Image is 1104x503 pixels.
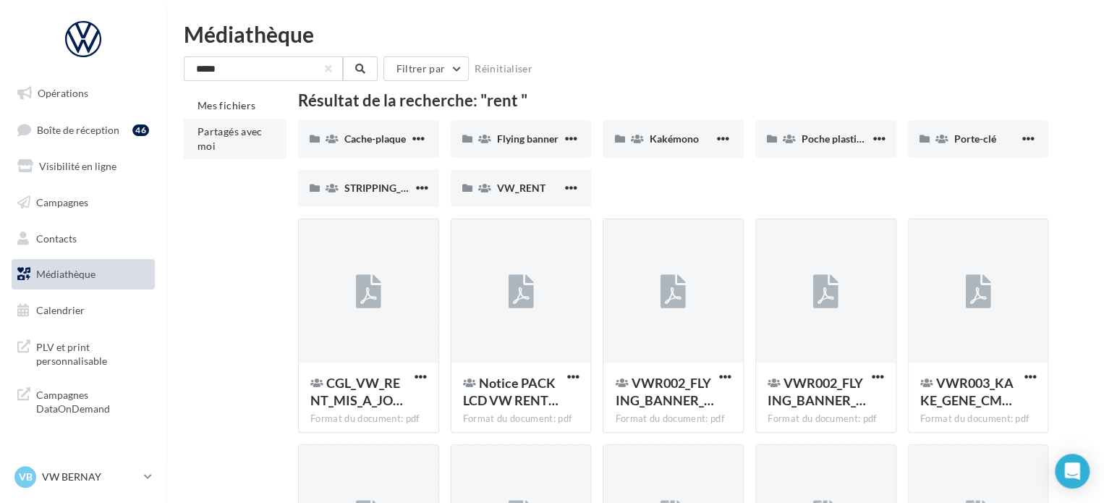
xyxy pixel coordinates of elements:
[36,304,85,316] span: Calendrier
[497,182,545,194] span: VW_RENT
[9,295,158,326] a: Calendrier
[19,470,33,484] span: VB
[9,114,158,145] a: Boîte de réception46
[42,470,138,484] p: VW BERNAY
[198,99,255,111] span: Mes fichiers
[383,56,469,81] button: Filtrer par
[463,413,579,426] div: Format du document: pdf
[615,375,713,408] span: VWR002_FLYING_BANNER_CMYK_c39_76-5x300_10PC_HD_1
[9,379,158,422] a: Campagnes DataOnDemand
[9,224,158,254] a: Contacts
[9,331,158,374] a: PLV et print personnalisable
[36,385,149,416] span: Campagnes DataOnDemand
[37,123,119,135] span: Boîte de réception
[920,375,1014,408] span: VWR003_KAKE_GENE_CMYK_c39_730x1980_25PC_majLOGO_MAI_HD_1
[9,259,158,289] a: Médiathèque
[12,463,155,491] a: VB VW BERNAY
[469,60,538,77] button: Réinitialiser
[310,375,403,408] span: CGL_VW_RENT_MIS_A_JOUR_01.01.2025_MisJuin25
[298,93,1048,109] div: Résultat de la recherche: "rent "
[768,375,866,408] span: VWR002_FLYING_BANNER_CMYK_c39_76-5x300_10PC_HD_2
[9,78,158,109] a: Opérations
[954,132,996,145] span: Porte-clé
[802,132,873,145] span: Poche plastique
[36,268,95,280] span: Médiathèque
[463,375,559,408] span: Notice PACK LCD VW RENT 2025_MisJuin25
[36,196,88,208] span: Campagnes
[497,132,559,145] span: Flying banner
[1055,454,1090,489] div: Open Intercom Messenger
[768,413,884,426] div: Format du document: pdf
[920,413,1037,426] div: Format du document: pdf
[615,413,731,426] div: Format du document: pdf
[344,132,406,145] span: Cache-plaque
[36,337,149,368] span: PLV et print personnalisable
[9,187,158,218] a: Campagnes
[38,87,88,99] span: Opérations
[39,160,116,172] span: Visibilité en ligne
[649,132,698,145] span: Kakémono
[9,151,158,182] a: Visibilité en ligne
[184,23,1087,45] div: Médiathèque
[344,182,415,194] span: STRIPPING_VU
[310,413,427,426] div: Format du document: pdf
[198,125,263,152] span: Partagés avec moi
[36,232,77,244] span: Contacts
[132,124,149,136] div: 46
